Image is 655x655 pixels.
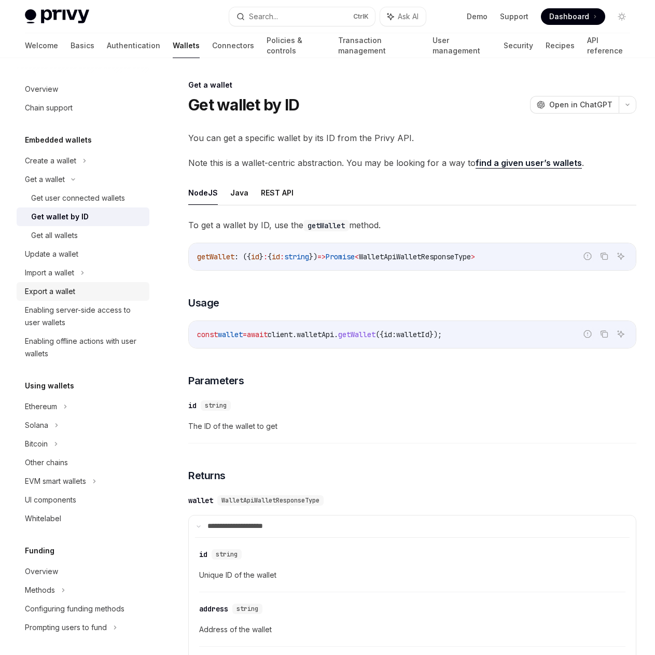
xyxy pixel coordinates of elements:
[199,604,228,614] div: address
[247,330,268,339] span: await
[31,229,78,242] div: Get all wallets
[476,158,582,169] a: find a given user’s wallets
[309,252,317,261] span: })
[17,301,149,332] a: Enabling server-side access to user wallets
[188,495,213,506] div: wallet
[31,211,89,223] div: Get wallet by ID
[25,155,76,167] div: Create a wallet
[25,494,76,506] div: UI components
[338,33,420,58] a: Transaction management
[229,7,374,26] button: Search...CtrlK
[268,330,292,339] span: client
[17,226,149,245] a: Get all wallets
[31,192,125,204] div: Get user connected wallets
[597,249,611,263] button: Copy the contents from the code block
[17,189,149,207] a: Get user connected wallets
[173,33,200,58] a: Wallets
[549,100,612,110] span: Open in ChatGPT
[272,252,280,261] span: id
[212,33,254,58] a: Connectors
[188,95,299,114] h1: Get wallet by ID
[546,33,575,58] a: Recipes
[234,252,251,261] span: : ({
[25,475,86,487] div: EVM smart wallets
[541,8,605,25] a: Dashboard
[25,134,92,146] h5: Embedded wallets
[25,419,48,431] div: Solana
[199,549,207,560] div: id
[17,562,149,581] a: Overview
[614,8,630,25] button: Toggle dark mode
[251,252,259,261] span: id
[380,7,426,26] button: Ask AI
[549,11,589,22] span: Dashboard
[188,156,636,170] span: Note this is a wallet-centric abstraction. You may be looking for a way to .
[303,220,349,231] code: getWallet
[267,33,326,58] a: Policies & controls
[581,249,594,263] button: Report incorrect code
[199,569,625,581] span: Unique ID of the wallet
[587,33,630,58] a: API reference
[25,248,78,260] div: Update a wallet
[25,335,143,360] div: Enabling offline actions with user wallets
[17,207,149,226] a: Get wallet by ID
[188,373,244,388] span: Parameters
[25,267,74,279] div: Import a wallet
[188,180,218,205] button: NodeJS
[25,173,65,186] div: Get a wallet
[25,400,57,413] div: Ethereum
[614,249,628,263] button: Ask AI
[597,327,611,341] button: Copy the contents from the code block
[429,330,442,339] span: });
[25,83,58,95] div: Overview
[581,327,594,341] button: Report incorrect code
[17,453,149,472] a: Other chains
[284,252,309,261] span: string
[259,252,263,261] span: }
[359,252,471,261] span: WalletApiWalletResponseType
[614,327,628,341] button: Ask AI
[249,10,278,23] div: Search...
[292,330,297,339] span: .
[221,496,319,505] span: WalletApiWalletResponseType
[71,33,94,58] a: Basics
[25,545,54,557] h5: Funding
[353,12,369,21] span: Ctrl K
[17,509,149,528] a: Whitelabel
[25,584,55,596] div: Methods
[25,438,48,450] div: Bitcoin
[17,99,149,117] a: Chain support
[243,330,247,339] span: =
[25,603,124,615] div: Configuring funding methods
[25,565,58,578] div: Overview
[25,102,73,114] div: Chain support
[396,330,429,339] span: walletId
[297,330,334,339] span: walletApi
[188,468,226,483] span: Returns
[230,180,248,205] button: Java
[236,605,258,613] span: string
[25,285,75,298] div: Export a wallet
[17,282,149,301] a: Export a wallet
[188,218,636,232] span: To get a wallet by ID, use the method.
[25,380,74,392] h5: Using wallets
[17,600,149,618] a: Configuring funding methods
[197,330,218,339] span: const
[471,252,475,261] span: >
[398,11,419,22] span: Ask AI
[25,33,58,58] a: Welcome
[375,330,384,339] span: ({
[504,33,533,58] a: Security
[25,304,143,329] div: Enabling server-side access to user wallets
[384,330,396,339] span: id:
[197,252,234,261] span: getWallet
[261,180,294,205] button: REST API
[218,330,243,339] span: wallet
[317,252,326,261] span: =>
[188,131,636,145] span: You can get a specific wallet by its ID from the Privy API.
[338,330,375,339] span: getWallet
[17,80,149,99] a: Overview
[334,330,338,339] span: .
[500,11,528,22] a: Support
[280,252,284,261] span: :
